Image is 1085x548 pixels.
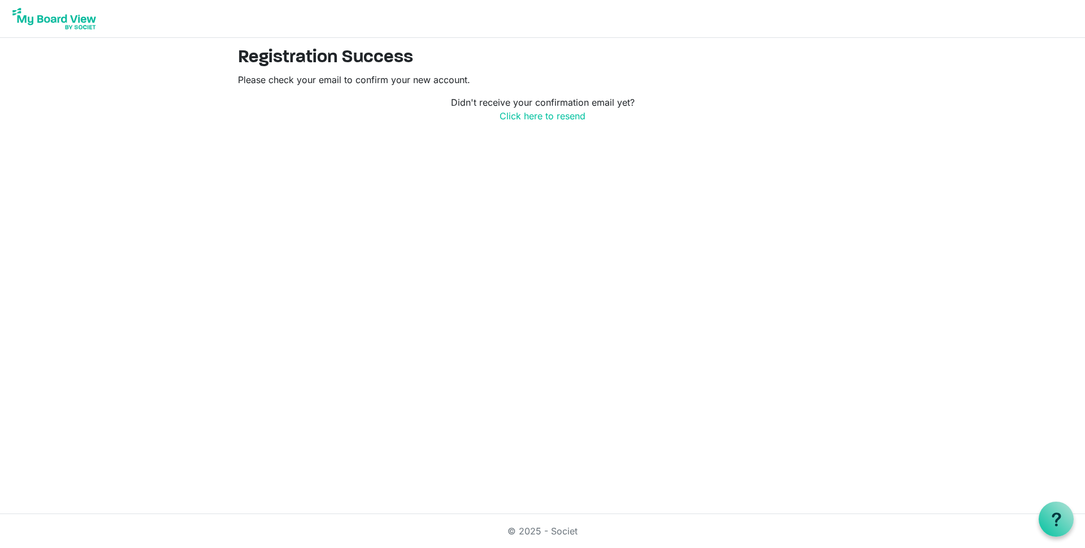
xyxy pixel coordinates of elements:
img: My Board View Logo [9,5,99,33]
a: © 2025 - Societ [507,525,578,537]
p: Please check your email to confirm your new account. [238,73,847,87]
h2: Registration Success [238,47,847,68]
a: Click here to resend [500,110,585,122]
p: Didn't receive your confirmation email yet? [238,96,847,123]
